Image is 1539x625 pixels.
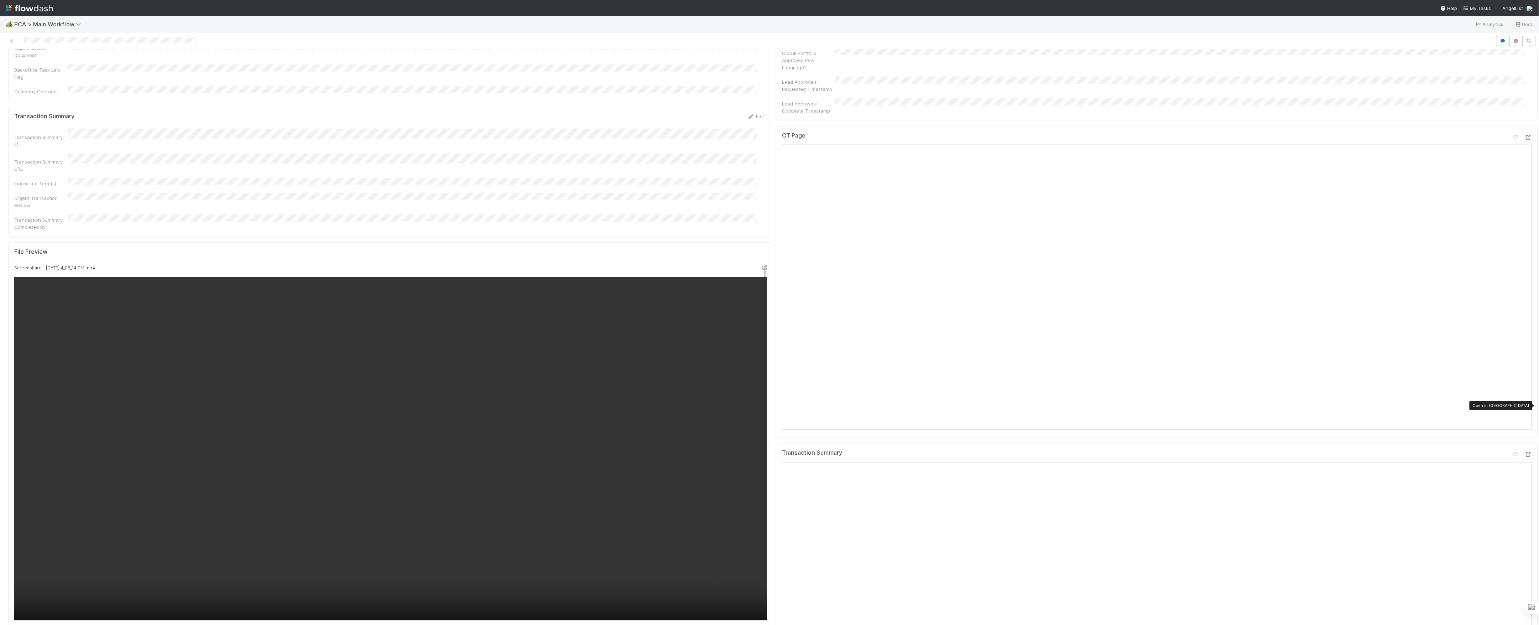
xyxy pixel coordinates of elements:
[1515,20,1533,29] a: Docs
[6,2,53,14] img: logo-inverted-e16ddd16eac7371096b0.svg
[14,265,95,270] small: Screenshare - [DATE] 4_06_14 PM.mp4
[782,50,835,71] div: Global Portfolio Approved PoA Language?
[14,21,84,28] span: PCA > Main Workflow
[14,134,68,148] div: Transaction Summary ID
[14,113,74,120] h5: Transaction Summary
[6,21,13,27] span: 🏕️
[782,78,835,93] div: Lead Approvals Requested Timestamp
[14,66,68,81] div: Backoffice Task Link Flag
[14,216,68,231] div: Transaction Summary Completed By
[14,88,68,95] div: Company Contacts
[1440,5,1457,12] div: Help
[1503,5,1523,11] span: AngelList
[782,100,835,114] div: Lead Approvals Complete Timestamp
[14,195,68,209] div: Urgent Transaction Review
[1476,20,1504,29] a: Analytics
[782,132,805,139] h5: CT Page
[1463,5,1491,12] a: My Tasks
[782,449,842,456] h5: Transaction Summary
[14,158,68,172] div: Transaction Summary URL
[14,180,68,187] div: Inaccurate Term(s)
[1463,5,1491,11] span: My Tasks
[14,248,47,255] h5: File Preview
[747,114,764,119] a: Edit
[1526,5,1533,12] img: avatar_b6a6ccf4-6160-40f7-90da-56c3221167ae.png
[14,45,68,59] div: Signed Offline Document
